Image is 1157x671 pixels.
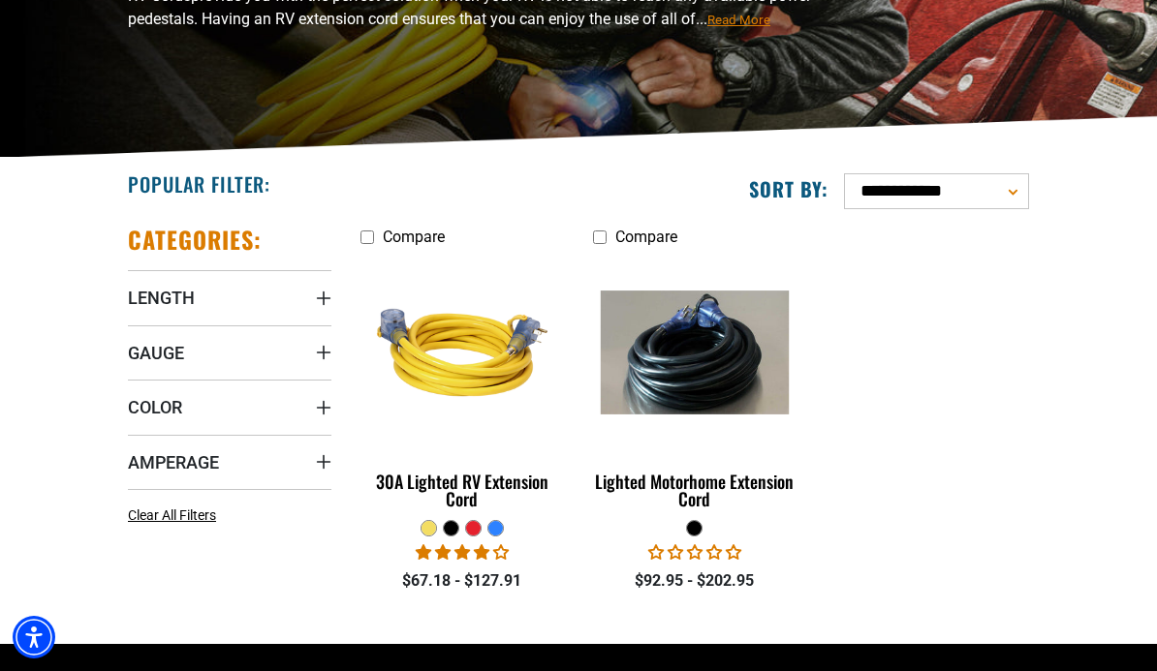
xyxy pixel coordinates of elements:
div: Lighted Motorhome Extension Cord [593,473,797,507]
span: Compare [383,228,445,246]
summary: Amperage [128,435,331,489]
a: yellow 30A Lighted RV Extension Cord [360,256,564,519]
img: yellow [358,259,567,446]
span: Length [128,287,195,309]
span: Clear All Filters [128,507,216,523]
div: Accessibility Menu [13,616,55,658]
summary: Color [128,380,331,434]
div: 30A Lighted RV Extension Cord [360,473,564,507]
label: Sort by: [749,176,829,201]
div: $67.18 - $127.91 [360,569,564,593]
a: black Lighted Motorhome Extension Cord [593,256,797,519]
h2: Categories: [128,225,262,255]
div: $92.95 - $202.95 [593,569,797,593]
span: Read More [707,13,770,27]
span: 0.00 stars [648,543,741,562]
img: black [590,290,799,414]
summary: Gauge [128,325,331,380]
h2: Popular Filter: [128,171,270,197]
a: Clear All Filters [128,505,224,526]
summary: Length [128,270,331,324]
span: 4.11 stars [416,543,509,562]
span: Amperage [128,451,219,473]
span: Color [128,396,182,418]
span: Gauge [128,342,184,364]
span: Compare [615,228,677,246]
